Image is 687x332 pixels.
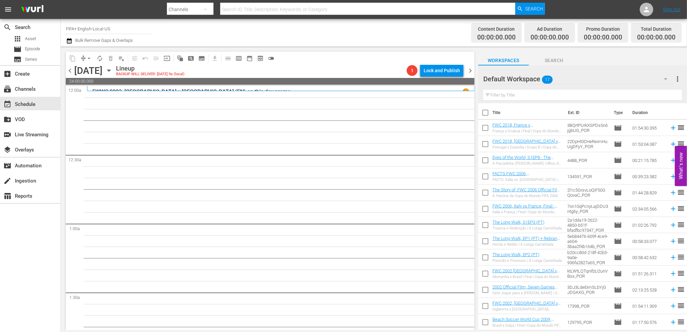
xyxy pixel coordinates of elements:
span: Episode [614,172,622,181]
span: Episode [614,302,622,310]
div: Default Workspace [483,70,674,88]
button: more_vert [674,71,682,87]
span: Episode [614,189,622,197]
svg: Add to Schedule [669,189,677,196]
span: Week Calendar View [233,53,244,64]
td: 01:54:11.309 [630,298,667,314]
span: Search [525,3,543,15]
td: 01:51:26.311 [630,266,667,282]
span: Episode [25,46,40,52]
span: input [164,55,170,62]
div: Trauma e Redenção | A Longa Caminhada [492,226,562,230]
span: VOD [3,115,11,123]
div: Pressão e Processo | A Longa Caminhada [492,258,562,263]
span: Series [13,55,22,63]
span: Select an event to delete [105,53,116,64]
span: reorder [677,237,685,245]
div: Heróis e Bebês | A Longa Caminhada [492,242,562,247]
td: 17398_POR [565,298,611,314]
span: Loop Content [94,53,105,64]
span: chevron_left [66,66,74,75]
span: arrow_drop_down [86,55,92,62]
span: Create Search Block [185,53,196,64]
th: Title [492,103,564,122]
span: chevron_right [466,66,475,75]
td: 01:53:04.087 [630,136,667,152]
p: FWWC 2023, [GEOGRAPHIC_DATA] v [GEOGRAPHIC_DATA] (EN) on this day promo [92,88,291,95]
td: 00:58:42.632 [630,249,667,266]
p: 1 [465,89,467,94]
span: Live Streaming [3,131,11,139]
td: 2l1c5GrsvLoQiF50GQovaC_POR [565,185,611,201]
span: more_vert [674,75,682,83]
td: 2a1dda19-2622-4850-b51f-bfadfbc97347_POR [565,217,611,233]
span: Workspaces [478,56,529,65]
span: reorder [677,269,685,277]
svg: Add to Schedule [669,302,677,310]
td: b20cc80d-218f-42b5-9a0e-936fa2827a65_POR [565,249,611,266]
span: Series [25,56,37,63]
span: Search [529,56,579,65]
td: ktLWtLQTqnIfzU2unVBsx_POR [565,266,611,282]
span: 00:00:00.000 [531,34,569,41]
span: Ingestion [3,177,11,185]
span: View Backup [255,53,266,64]
div: Lock and Publish [424,64,460,77]
span: Customize Events [127,52,140,65]
td: 5eb84476-609f-4ce9-a604-3baa2f4b164b_POR [565,233,611,249]
span: reorder [677,221,685,229]
span: menu [4,5,12,13]
span: 24 hours Lineup View is OFF [266,53,277,64]
span: reorder [677,318,685,326]
th: Ext. ID [564,103,610,122]
span: Episode [614,318,622,326]
span: auto_awesome_motion_outlined [177,55,183,62]
svg: Add to Schedule [669,270,677,277]
span: Channels [3,85,11,93]
span: Episode [614,221,622,229]
span: reorder [677,188,685,196]
a: The Story of, FWC 2006 Official Film (PT) + rebrand ident [492,187,561,197]
div: FACTS: Itália vs. [GEOGRAPHIC_DATA] | [GEOGRAPHIC_DATA] 2006 [492,177,562,182]
button: Search [515,3,545,15]
td: 00:58:33.077 [630,233,667,249]
a: The Long Walk, EP1 (PT) + Rebrand Ident [492,236,560,246]
span: Day Calendar View [220,52,233,65]
a: FACTS FWC 2006, [GEOGRAPHIC_DATA] v [GEOGRAPHIC_DATA] (PT) [492,171,542,186]
span: reorder [677,123,685,132]
svg: Add to Schedule [669,238,677,245]
span: subtitles_outlined [198,55,205,62]
span: Fill episodes with ad slates [151,53,162,64]
span: Download as CSV [207,52,220,65]
span: Update Metadata from Key Asset [162,53,172,64]
span: Episode [614,237,622,245]
span: Episode [614,205,622,213]
span: preview_outlined [257,55,264,62]
span: Reports [3,192,11,200]
span: autorenew_outlined [96,55,103,62]
span: date_range_outlined [246,55,253,62]
span: Episode [614,253,622,261]
svg: Add to Schedule [669,319,677,326]
div: [DATE] [74,65,103,76]
span: pageview_outlined [188,55,194,62]
svg: Add to Schedule [669,140,677,148]
svg: Add to Schedule [669,205,677,213]
td: 01:02:26.792 [630,217,667,233]
span: Revert to Primary Episode [140,53,151,64]
div: Promo Duration [584,24,622,34]
td: 3DJ3LdeEImSLbYjGJDGAXG_POR [565,282,611,298]
td: 22DpHl0CHeReimHuUgDFyY_POR [565,136,611,152]
span: Month Calendar View [244,53,255,64]
span: Episode [614,156,622,164]
a: The Long Walk, EP2 (PT) [492,252,539,257]
span: Episode [13,45,22,53]
a: FWC 2002, [GEOGRAPHIC_DATA] v [GEOGRAPHIC_DATA], Quarter-Finals - FMR (PT) + Rebrand promo 2 [492,301,561,321]
td: 129795_POR [565,314,611,330]
div: A Piscadinha: [PERSON_NAME] | Olhos do Mundo [492,161,562,166]
span: reorder [677,253,685,261]
span: reorder [677,285,685,294]
td: 7on10qPcnyLajDDU3ntg6y_POR [565,201,611,217]
div: BACKUP WILL DELIVER: [DATE] 9a (local) [116,72,184,77]
div: Portugal x Espanha | Grupo B | Copa do Mundo FIFA de 2018, na [GEOGRAPHIC_DATA] | Jogo Completo [492,145,562,149]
